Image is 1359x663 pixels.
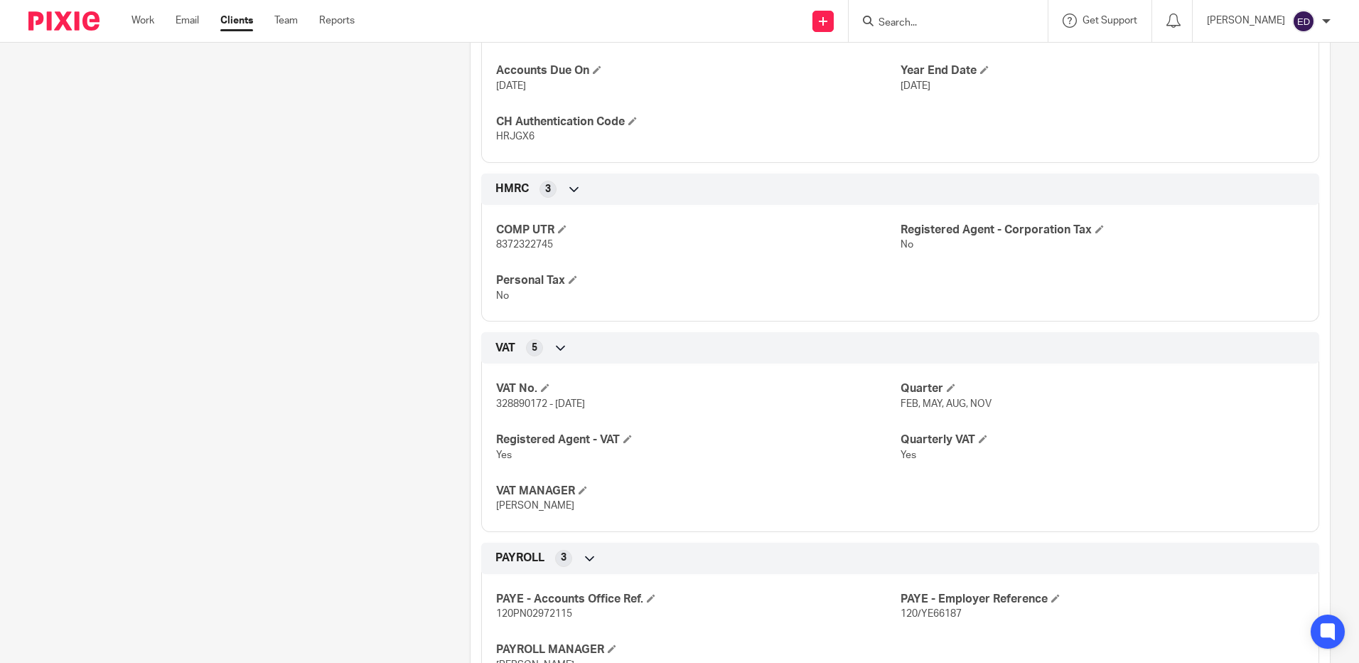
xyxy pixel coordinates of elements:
span: 5 [532,341,537,355]
span: PAYROLL [495,551,544,566]
h4: PAYE - Accounts Office Ref. [496,592,900,607]
a: Work [131,14,154,28]
h4: Registered Agent - VAT [496,433,900,447]
span: Yes [496,450,512,460]
input: Search [877,17,1005,30]
span: No [901,240,913,250]
img: Pixie [28,11,100,31]
h4: Personal Tax [496,273,900,288]
span: 120/YE66187 [901,609,962,619]
h4: PAYE - Employer Reference [901,592,1304,607]
a: Email [176,14,199,28]
h4: PAYROLL MANAGER [496,642,900,657]
h4: Quarterly VAT [901,433,1304,447]
span: [DATE] [901,81,930,91]
h4: Registered Agent - Corporation Tax [901,223,1304,238]
p: [PERSON_NAME] [1207,14,1285,28]
span: Get Support [1083,16,1137,26]
img: svg%3E [1292,10,1315,33]
h4: COMP UTR [496,223,900,238]
span: 328890172 - [DATE] [496,399,585,409]
span: [PERSON_NAME] [496,501,574,511]
h4: CH Authentication Code [496,115,900,129]
span: 120PN02972115 [496,609,572,619]
span: FEB, MAY, AUG, NOV [901,399,992,409]
a: Clients [220,14,253,28]
h4: Quarter [901,381,1304,396]
span: Yes [901,450,916,460]
h4: Year End Date [901,63,1304,78]
span: 8372322745 [496,240,553,250]
a: Team [274,14,298,28]
span: [DATE] [496,81,526,91]
span: 3 [561,551,566,565]
span: HRJGX6 [496,132,535,142]
a: Reports [319,14,355,28]
h4: Accounts Due On [496,63,900,78]
span: VAT [495,341,515,356]
h4: VAT No. [496,381,900,396]
span: HMRC [495,181,529,196]
h4: VAT MANAGER [496,484,900,499]
span: 3 [545,182,551,196]
span: No [496,291,509,301]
